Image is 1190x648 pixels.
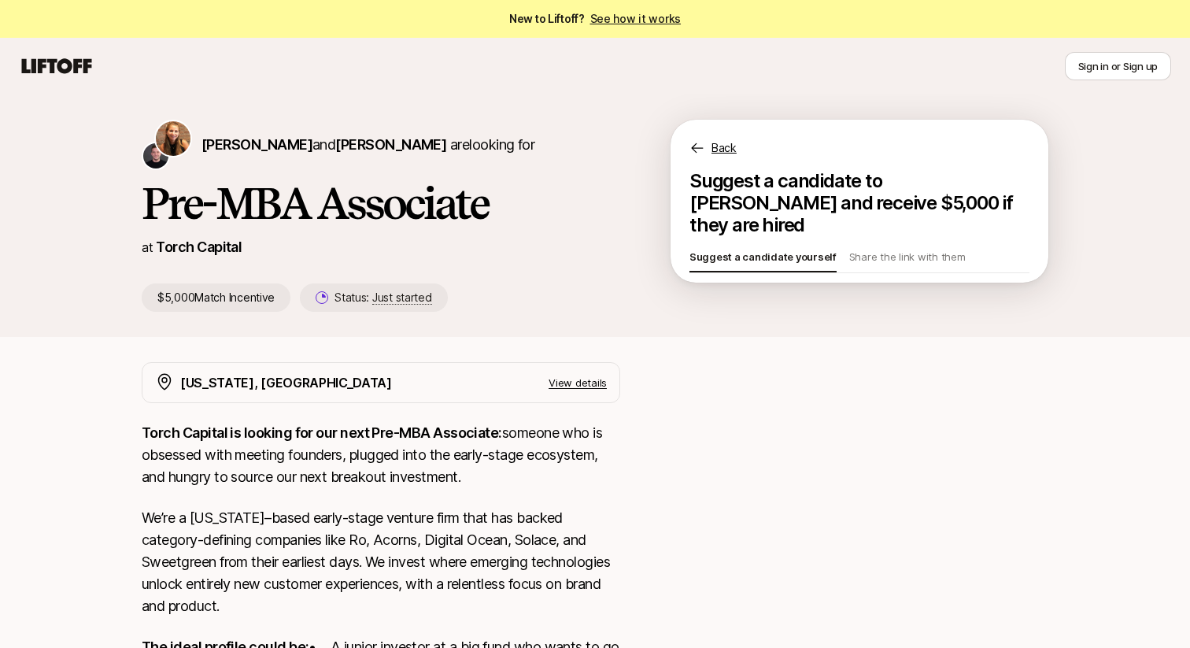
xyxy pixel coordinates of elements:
[156,239,242,255] a: Torch Capital
[590,12,682,25] a: See how it works
[142,180,620,227] h1: Pre-MBA Associate
[142,422,620,488] p: someone who is obsessed with meeting founders, plugged into the early-stage ecosystem, and hungry...
[335,136,446,153] span: [PERSON_NAME]
[1065,52,1171,80] button: Sign in or Sign up
[689,249,837,271] p: Suggest a candidate yourself
[201,136,312,153] span: [PERSON_NAME]
[142,237,153,257] p: at
[201,134,534,156] p: are looking for
[156,121,190,156] img: Katie Reiner
[509,9,681,28] span: New to Liftoff?
[711,139,737,157] p: Back
[142,424,502,441] strong: Torch Capital is looking for our next Pre-MBA Associate:
[549,375,607,391] p: View details
[334,288,431,307] p: Status:
[143,143,168,168] img: Christopher Harper
[142,507,620,617] p: We’re a [US_STATE]–based early-stage venture firm that has backed category-defining companies lik...
[142,283,290,312] p: $5,000 Match Incentive
[372,291,432,305] span: Just started
[180,372,392,393] p: [US_STATE], [GEOGRAPHIC_DATA]
[689,170,1029,236] p: Suggest a candidate to [PERSON_NAME] and receive $5,000 if they are hired
[312,136,446,153] span: and
[849,249,966,271] p: Share the link with them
